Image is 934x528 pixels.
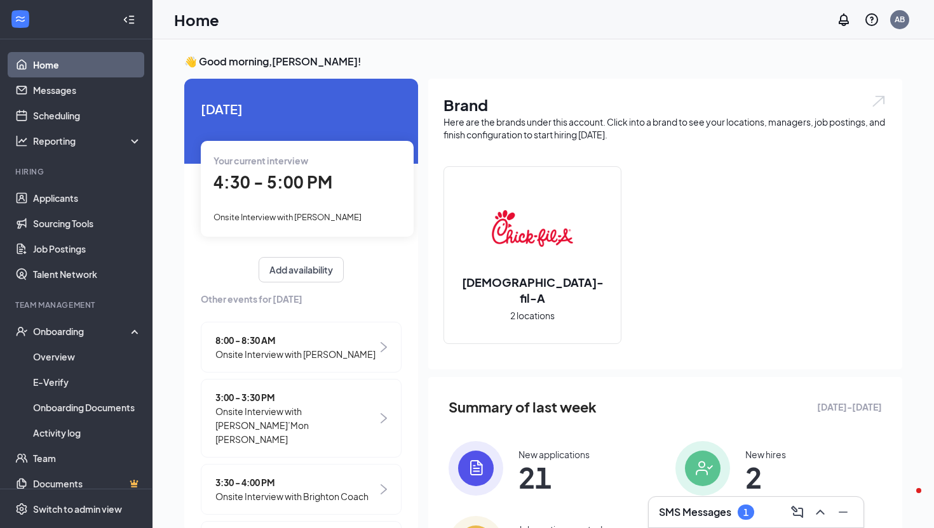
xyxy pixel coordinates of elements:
a: Talent Network [33,261,142,287]
h1: Brand [443,94,887,115]
svg: Collapse [123,13,135,26]
span: [DATE] [201,99,402,119]
a: Scheduling [33,103,142,128]
button: Minimize [833,502,853,522]
h2: [DEMOGRAPHIC_DATA]-fil-A [444,274,621,306]
a: Messages [33,77,142,103]
svg: Notifications [836,12,851,27]
span: Onsite Interview with [PERSON_NAME]’Mon [PERSON_NAME] [215,404,377,446]
span: 3:30 - 4:00 PM [215,475,369,489]
span: 4:30 - 5:00 PM [213,171,332,192]
div: AB [895,14,905,25]
img: icon [449,441,503,496]
svg: Minimize [836,505,851,520]
h3: 👋 Good morning, [PERSON_NAME] ! [184,55,902,69]
div: New hires [745,448,786,461]
div: Switch to admin view [33,503,122,515]
iframe: Intercom live chat [891,485,921,515]
a: Activity log [33,420,142,445]
span: 8:00 - 8:30 AM [215,333,376,347]
span: Summary of last week [449,396,597,418]
svg: Settings [15,503,28,515]
svg: QuestionInfo [864,12,879,27]
svg: Analysis [15,135,28,147]
svg: ComposeMessage [790,505,805,520]
span: Onsite Interview with Brighton Coach [215,489,369,503]
h1: Home [174,9,219,30]
a: Onboarding Documents [33,395,142,420]
a: Sourcing Tools [33,211,142,236]
span: 21 [518,466,590,489]
a: Applicants [33,185,142,211]
span: 2 locations [510,308,555,322]
button: ComposeMessage [787,502,808,522]
div: Hiring [15,166,139,177]
div: Reporting [33,135,142,147]
img: Chick-fil-A [492,188,573,269]
svg: WorkstreamLogo [14,13,27,25]
span: Onsite Interview with [PERSON_NAME] [213,212,362,222]
a: Overview [33,344,142,369]
div: 1 [743,507,748,518]
span: 3:00 - 3:30 PM [215,390,377,404]
span: Other events for [DATE] [201,292,402,306]
a: DocumentsCrown [33,471,142,496]
img: open.6027fd2a22e1237b5b06.svg [870,94,887,109]
img: icon [675,441,730,496]
button: ChevronUp [810,502,830,522]
span: [DATE] - [DATE] [817,400,882,414]
span: Onsite Interview with [PERSON_NAME] [215,347,376,361]
a: E-Verify [33,369,142,395]
button: Add availability [259,257,344,282]
span: Your current interview [213,155,308,166]
span: 2 [745,466,786,489]
div: Team Management [15,300,139,310]
div: New applications [518,448,590,461]
a: Team [33,445,142,471]
h3: SMS Messages [659,505,731,519]
svg: UserCheck [15,325,28,338]
a: Home [33,52,142,77]
a: Job Postings [33,236,142,261]
div: Here are the brands under this account. Click into a brand to see your locations, managers, job p... [443,115,887,141]
svg: ChevronUp [813,505,828,520]
div: Onboarding [33,325,131,338]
